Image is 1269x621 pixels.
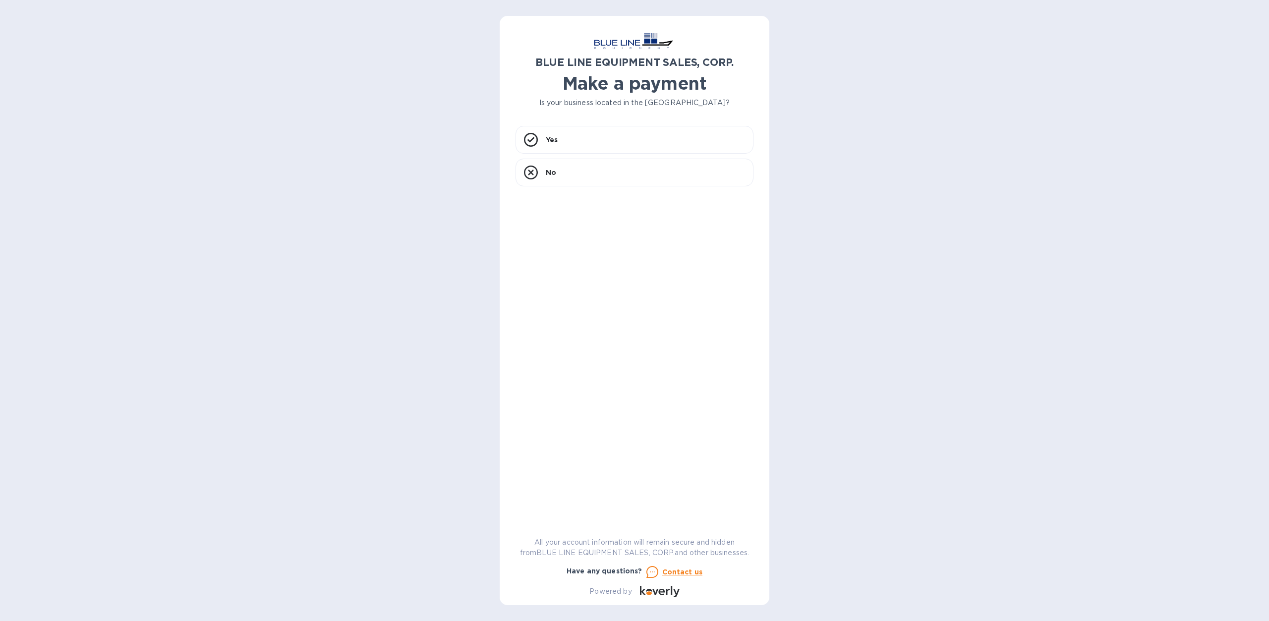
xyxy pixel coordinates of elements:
[535,56,734,68] b: BLUE LINE EQUIPMENT SALES, CORP.
[589,586,632,597] p: Powered by
[516,73,753,94] h1: Make a payment
[516,537,753,558] p: All your account information will remain secure and hidden from BLUE LINE EQUIPMENT SALES, CORP. ...
[567,567,642,575] b: Have any questions?
[546,135,558,145] p: Yes
[662,568,703,576] u: Contact us
[516,98,753,108] p: Is your business located in the [GEOGRAPHIC_DATA]?
[546,168,556,177] p: No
